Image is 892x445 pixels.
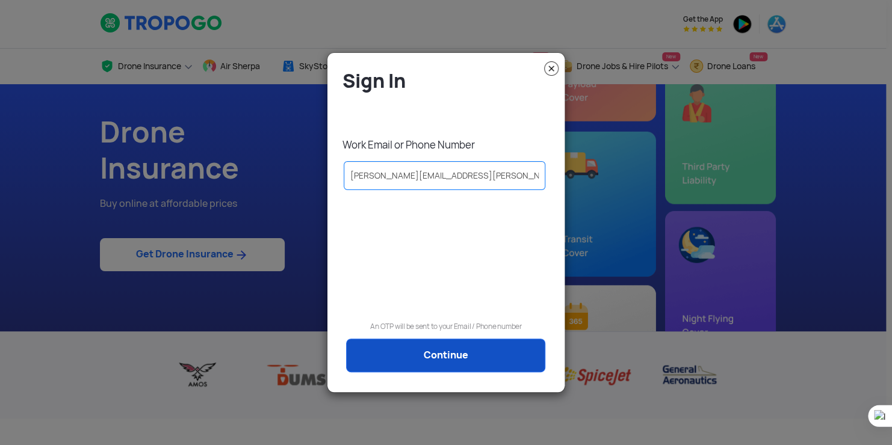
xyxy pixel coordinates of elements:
[336,321,556,333] p: An OTP will be sent to your Email / Phone number
[544,61,559,76] img: close
[344,161,545,190] input: Your Email Id / Phone Number
[342,138,556,152] p: Work Email or Phone Number
[342,69,556,93] h4: Sign In
[346,339,545,372] a: Continue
